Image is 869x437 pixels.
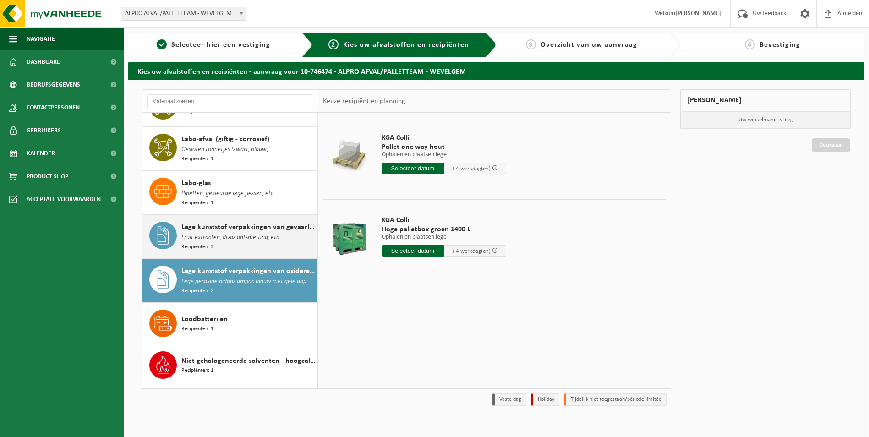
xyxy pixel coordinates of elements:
[142,344,318,386] button: Niet gehalogeneerde solventen - hoogcalorisch in kleinverpakking Recipiënten: 1
[27,96,80,119] span: Contactpersonen
[681,111,850,129] p: Uw winkelmand is leeg
[142,215,318,259] button: Lege kunststof verpakkingen van gevaarlijke stoffen Fruit extracten, divos ontsmetting, etc. Reci...
[181,155,213,164] span: Recipiënten: 1
[564,393,667,406] li: Tijdelijk niet toegestaan/période limitée
[121,7,246,20] span: ALPRO AFVAL/PALLETTEAM - WEVELGEM
[157,39,167,49] span: 1
[142,259,318,303] button: Lege kunststof verpakkingen van oxiderende stoffen Lege peroxide bidons ampac blauw met gele dop ...
[181,277,306,287] span: Lege peroxide bidons ampac blauw met gele dop
[133,39,294,50] a: 1Selecteer hier een vestiging
[142,127,318,171] button: Labo-afval (giftig - corrosief) Gesloten tonnetjes (zwart, blauw) Recipiënten: 1
[382,142,506,152] span: Pallet one way hout
[181,134,269,145] span: Labo-afval (giftig - corrosief)
[343,41,469,49] span: Kies uw afvalstoffen en recipiënten
[452,166,491,172] span: + 4 werkdag(en)
[382,216,506,225] span: KGA Colli
[27,27,55,50] span: Navigatie
[680,89,851,111] div: [PERSON_NAME]
[812,138,850,152] a: Doorgaan
[181,222,315,233] span: Lege kunststof verpakkingen van gevaarlijke stoffen
[142,303,318,344] button: Loodbatterijen Recipiënten: 1
[121,7,246,21] span: ALPRO AFVAL/PALLETTEAM - WEVELGEM
[382,234,506,240] p: Ophalen en plaatsen lege
[181,287,213,295] span: Recipiënten: 2
[531,393,559,406] li: Holiday
[541,41,637,49] span: Overzicht van uw aanvraag
[382,133,506,142] span: KGA Colli
[142,171,318,215] button: Labo-glas Pipetten, gekleurde lege flessen, etc. Recipiënten: 1
[181,243,213,251] span: Recipiënten: 3
[526,39,536,49] span: 3
[128,62,864,80] h2: Kies uw afvalstoffen en recipiënten - aanvraag voor 10-746474 - ALPRO AFVAL/PALLETTEAM - WEVELGEM
[27,73,80,96] span: Bedrijfsgegevens
[181,199,213,208] span: Recipiënten: 1
[318,90,410,113] div: Keuze recipiënt en planning
[382,245,444,257] input: Selecteer datum
[27,50,61,73] span: Dashboard
[328,39,339,49] span: 2
[181,233,280,243] span: Fruit extracten, divos ontsmetting, etc.
[147,94,313,108] input: Materiaal zoeken
[181,178,211,189] span: Labo-glas
[452,248,491,254] span: + 4 werkdag(en)
[675,10,721,17] strong: [PERSON_NAME]
[181,366,213,375] span: Recipiënten: 1
[181,266,315,277] span: Lege kunststof verpakkingen van oxiderende stoffen
[27,142,55,165] span: Kalender
[27,188,101,211] span: Acceptatievoorwaarden
[745,39,755,49] span: 4
[171,41,270,49] span: Selecteer hier een vestiging
[181,314,228,325] span: Loodbatterijen
[27,119,61,142] span: Gebruikers
[382,225,506,234] span: Hoge palletbox groen 1400 L
[760,41,800,49] span: Bevestiging
[492,393,526,406] li: Vaste dag
[27,165,68,188] span: Product Shop
[382,163,444,174] input: Selecteer datum
[181,145,268,155] span: Gesloten tonnetjes (zwart, blauw)
[181,189,275,199] span: Pipetten, gekleurde lege flessen, etc.
[181,325,213,333] span: Recipiënten: 1
[181,355,315,366] span: Niet gehalogeneerde solventen - hoogcalorisch in kleinverpakking
[382,152,506,158] p: Ophalen en plaatsen lege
